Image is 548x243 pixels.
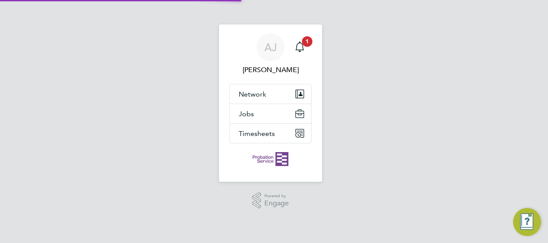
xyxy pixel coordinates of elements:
button: Engage Resource Center [513,208,541,236]
button: Network [230,84,311,104]
button: Jobs [230,104,311,123]
button: Timesheets [230,124,311,143]
span: Powered by [264,192,289,200]
img: probationservice-logo-retina.png [253,152,288,166]
span: AJ [264,42,277,53]
nav: Main navigation [219,24,322,182]
span: Timesheets [239,129,275,138]
a: Go to home page [229,152,312,166]
a: 1 [291,33,308,61]
span: Jobs [239,110,254,118]
span: 1 [302,36,312,47]
a: Powered byEngage [252,192,289,209]
span: Andrew Jeal [229,65,312,75]
a: AJ[PERSON_NAME] [229,33,312,75]
span: Engage [264,200,289,207]
span: Network [239,90,266,98]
